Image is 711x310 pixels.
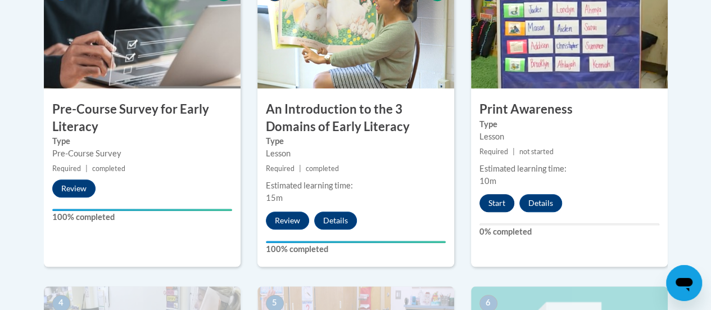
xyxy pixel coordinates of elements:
iframe: Button to launch messaging window [666,265,702,301]
label: 100% completed [52,211,232,223]
div: Lesson [266,147,446,160]
div: Your progress [52,209,232,211]
span: | [85,164,88,173]
button: Review [266,212,309,230]
span: 10m [479,176,496,186]
div: Estimated learning time: [479,163,659,175]
span: Required [479,147,508,156]
label: 0% completed [479,226,659,238]
button: Details [314,212,357,230]
span: completed [306,164,339,173]
span: Required [266,164,295,173]
label: Type [52,135,232,147]
span: Required [52,164,81,173]
span: 15m [266,193,283,203]
h3: Pre-Course Survey for Early Literacy [44,101,241,136]
label: Type [479,118,659,131]
div: Your progress [266,241,446,243]
div: Lesson [479,131,659,143]
div: Estimated learning time: [266,179,446,192]
span: | [513,147,515,156]
span: | [299,164,301,173]
span: completed [92,164,125,173]
button: Review [52,179,96,197]
button: Details [519,194,562,212]
label: 100% completed [266,243,446,255]
h3: An Introduction to the 3 Domains of Early Literacy [257,101,454,136]
button: Start [479,194,514,212]
label: Type [266,135,446,147]
span: not started [519,147,554,156]
h3: Print Awareness [471,101,668,118]
div: Pre-Course Survey [52,147,232,160]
